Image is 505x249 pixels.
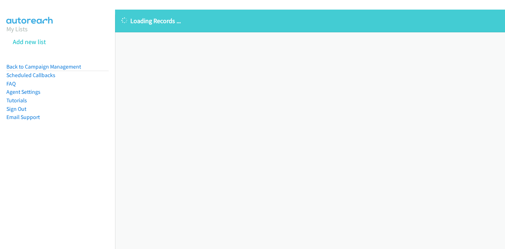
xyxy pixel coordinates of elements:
[6,97,27,104] a: Tutorials
[6,88,40,95] a: Agent Settings
[6,80,16,87] a: FAQ
[6,63,81,70] a: Back to Campaign Management
[6,105,26,112] a: Sign Out
[13,38,46,46] a: Add new list
[6,72,55,79] a: Scheduled Callbacks
[6,114,40,120] a: Email Support
[6,25,28,33] a: My Lists
[121,16,499,26] p: Loading Records ...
